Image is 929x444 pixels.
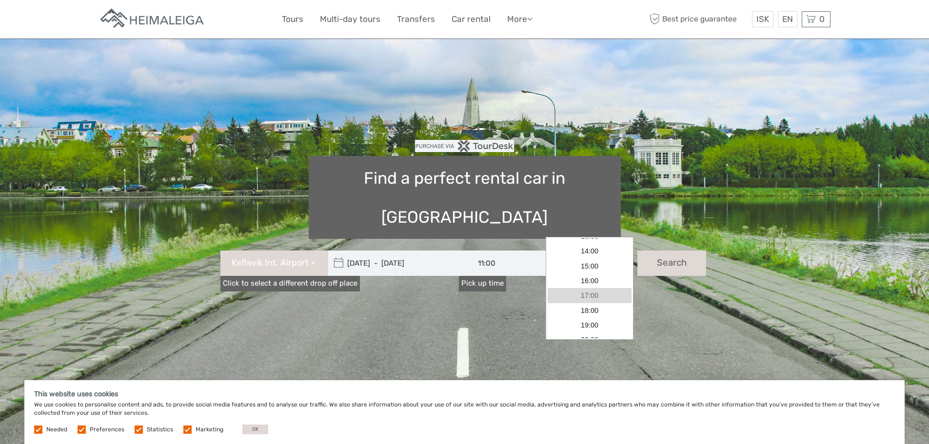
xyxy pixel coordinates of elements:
a: 16:00 [548,273,632,288]
a: Tours [282,12,303,26]
img: PurchaseViaTourDesk.png [415,140,514,152]
button: OK [242,425,268,434]
div: EN [778,11,797,27]
a: Transfers [397,12,435,26]
div: We use cookies to personalise content and ads, to provide social media features and to analyse ou... [24,380,905,444]
label: Needed [46,425,67,434]
h5: This website uses cookies [34,390,895,398]
h1: Find a perfect rental car in [GEOGRAPHIC_DATA] [309,156,621,239]
a: Multi-day tours [320,12,380,26]
input: Pick up and drop off date [328,251,460,276]
a: Car rental [452,12,491,26]
label: Preferences [90,425,124,434]
button: Open LiveChat chat widget [112,15,124,27]
a: 14:00 [548,244,632,259]
button: Keflavík Int. Airport [220,251,328,276]
a: 19:00 [548,318,632,332]
a: More [507,12,533,26]
img: Apartments in Reykjavik [99,7,206,31]
span: ISK [756,14,769,24]
p: We're away right now. Please check back later! [14,17,110,25]
button: Search [637,251,706,276]
a: Click to select a different drop off place [220,276,360,291]
a: 20:00 [548,332,632,347]
span: Best price guarantee [648,11,750,27]
a: 15:00 [548,259,632,273]
label: Marketing [196,425,223,434]
input: Pick up time [459,251,547,276]
a: 17:00 [548,288,632,303]
span: Keflavík Int. Airport [232,257,309,270]
label: Pick up time [459,276,506,291]
span: 0 [818,14,826,24]
a: 18:00 [548,303,632,318]
label: Statistics [147,425,173,434]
